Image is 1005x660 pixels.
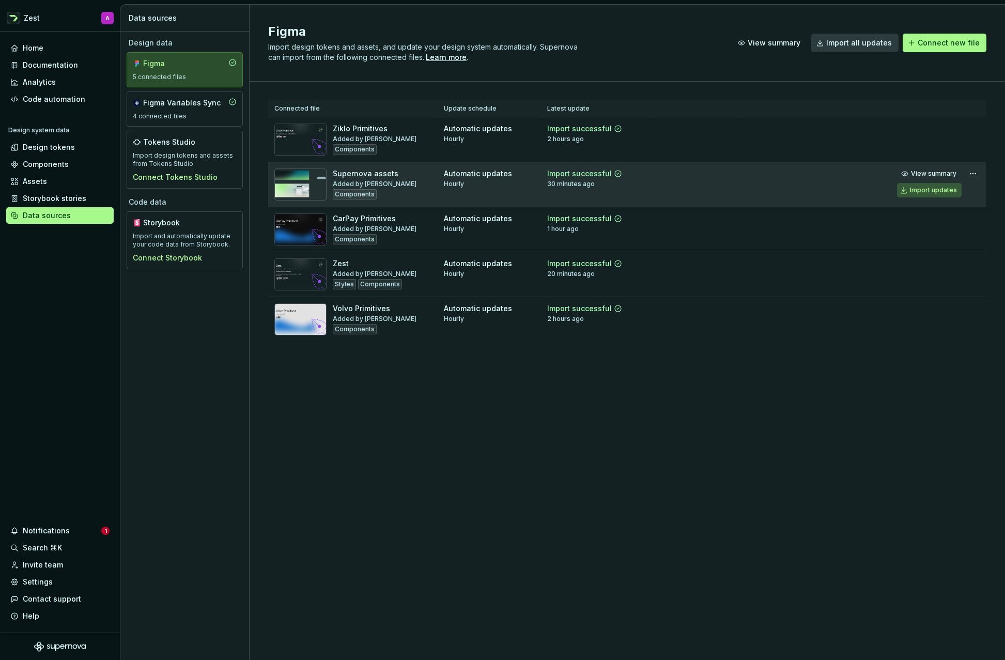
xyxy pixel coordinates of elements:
a: Design tokens [6,139,114,156]
button: Help [6,608,114,624]
span: . [424,54,468,62]
div: Figma Variables Sync [143,98,221,108]
a: Home [6,40,114,56]
div: Home [23,43,43,53]
div: Hourly [444,270,464,278]
h2: Figma [268,23,720,40]
a: Learn more [426,52,467,63]
button: Import all updates [811,34,899,52]
a: Storybook stories [6,190,114,207]
div: Styles [333,279,356,289]
div: Added by [PERSON_NAME] [333,270,416,278]
div: Supernova assets [333,168,398,179]
a: Tokens StudioImport design tokens and assets from Tokens StudioConnect Tokens Studio [127,131,243,189]
div: Tokens Studio [143,137,195,147]
div: 2 hours ago [547,135,584,143]
div: Components [23,159,69,170]
button: Connect Tokens Studio [133,172,218,182]
div: Design data [127,38,243,48]
div: Import successful [547,213,612,224]
a: Analytics [6,74,114,90]
div: Components [333,324,377,334]
a: Figma5 connected files [127,52,243,87]
div: Contact support [23,594,81,604]
div: Documentation [23,60,78,70]
div: Hourly [444,180,464,188]
div: Import and automatically update your code data from Storybook. [133,232,237,249]
div: Components [333,234,377,244]
div: A [105,14,110,22]
div: Components [333,144,377,155]
div: 30 minutes ago [547,180,595,188]
span: Import all updates [826,38,892,48]
a: StorybookImport and automatically update your code data from Storybook.Connect Storybook [127,211,243,269]
div: Added by [PERSON_NAME] [333,135,416,143]
div: Automatic updates [444,213,512,224]
div: Ziklo Primitives [333,124,388,134]
span: View summary [911,170,956,178]
img: 845e64b5-cf6c-40e8-a5f3-aaa2a69d7a99.png [7,12,20,24]
div: CarPay Primitives [333,213,396,224]
th: Update schedule [438,100,541,117]
span: View summary [748,38,800,48]
div: Import successful [547,168,612,179]
button: Connect Storybook [133,253,202,263]
div: Components [358,279,402,289]
div: Automatic updates [444,303,512,314]
a: Figma Variables Sync4 connected files [127,91,243,127]
div: Import successful [547,258,612,269]
div: Added by [PERSON_NAME] [333,315,416,323]
div: Hourly [444,225,464,233]
div: 2 hours ago [547,315,584,323]
div: Design system data [8,126,69,134]
button: Contact support [6,591,114,607]
span: Connect new file [918,38,980,48]
div: Import successful [547,124,612,134]
a: Data sources [6,207,114,224]
div: Storybook stories [23,193,86,204]
a: Documentation [6,57,114,73]
div: 4 connected files [133,112,237,120]
div: Code data [127,197,243,207]
button: View summary [733,34,807,52]
button: Notifications1 [6,523,114,539]
div: Automatic updates [444,168,512,179]
div: Volvo Primitives [333,303,390,314]
div: Automatic updates [444,124,512,134]
div: Assets [23,176,47,187]
a: Invite team [6,557,114,573]
div: Notifications [23,526,70,536]
button: View summary [897,166,962,181]
span: 1 [101,527,110,535]
a: Components [6,156,114,173]
th: Connected file [268,100,438,117]
div: Settings [23,577,53,587]
button: Import updates [897,183,962,197]
div: Hourly [444,315,464,323]
div: Data sources [23,210,71,221]
div: Storybook [143,218,193,228]
div: 20 minutes ago [547,270,595,278]
div: Zest [24,13,40,23]
div: Added by [PERSON_NAME] [333,225,416,233]
div: Zest [333,258,349,269]
div: Analytics [23,77,56,87]
span: Import design tokens and assets, and update your design system automatically. Supernova can impor... [268,42,580,62]
div: Figma [143,58,193,69]
div: 1 hour ago [547,225,579,233]
div: Search ⌘K [23,543,62,553]
button: Connect new file [903,34,986,52]
div: Hourly [444,135,464,143]
th: Latest update [541,100,648,117]
div: Design tokens [23,142,75,152]
div: Import updates [910,186,957,194]
div: Code automation [23,94,85,104]
div: Import design tokens and assets from Tokens Studio [133,151,237,168]
svg: Supernova Logo [34,641,86,652]
div: Data sources [129,13,245,23]
button: Search ⌘K [6,540,114,556]
div: 5 connected files [133,73,237,81]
